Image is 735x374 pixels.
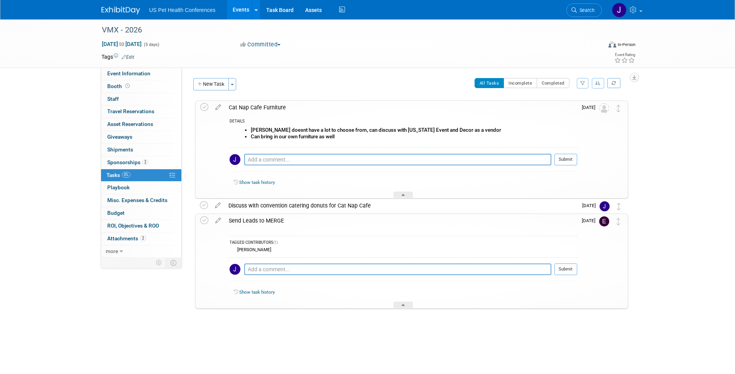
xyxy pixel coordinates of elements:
span: Search [577,7,595,13]
span: Playbook [107,184,130,190]
a: Show task history [239,180,275,185]
img: Jessica Ocampo [600,201,610,211]
a: more [101,245,181,258]
td: Personalize Event Tab Strip [152,258,166,268]
div: In-Person [617,42,635,48]
b: [PERSON_NAME] doesnt have a lot to choose from, can discuss with [US_STATE] Event and Decor as a ... [251,127,501,133]
button: Submit [554,263,577,275]
a: Search [566,3,602,17]
span: (1) [273,240,278,245]
a: Misc. Expenses & Credits [101,194,181,207]
span: [DATE] [582,203,600,208]
div: VMX - 2026 [99,23,590,37]
span: Booth not reserved yet [124,83,131,89]
span: 2 [142,159,148,165]
span: Staff [107,96,119,102]
span: Event Information [107,70,150,76]
button: Submit [554,154,577,165]
span: US Pet Health Conferences [149,7,216,13]
div: Cat Nap Cafe Furniture [225,101,577,114]
div: Send Leads to MERGE [225,214,577,227]
span: Giveaways [107,134,132,140]
a: Giveaways [101,131,181,143]
a: Staff [101,93,181,105]
button: New Task [193,78,229,90]
i: Move task [617,203,621,210]
img: Jessica Ocampo [230,154,240,165]
a: Tasks0% [101,169,181,182]
img: Jessica Ocampo [612,3,627,17]
span: Attachments [107,235,146,241]
span: 0% [122,172,130,178]
span: [DATE] [DATE] [101,41,142,48]
button: All Tasks [475,78,504,88]
td: Toggle Event Tabs [166,258,181,268]
i: Move task [617,105,620,112]
span: [DATE] [582,218,599,223]
a: Budget [101,207,181,219]
a: Show task history [239,289,275,295]
div: Event Rating [614,53,635,57]
div: TAGGED CONTRIBUTORS [230,240,577,246]
a: edit [211,217,225,224]
button: Committed [238,41,284,49]
img: Format-Inperson.png [608,41,616,48]
a: Asset Reservations [101,118,181,131]
img: Jessica Ocampo [230,264,240,275]
span: Budget [107,210,125,216]
span: Sponsorships [107,159,148,165]
a: Booth [101,80,181,93]
span: to [118,41,125,47]
span: ROI, Objectives & ROO [107,223,159,229]
span: Shipments [107,146,133,153]
div: DETAILS [230,119,577,125]
span: [DATE] [582,105,599,110]
img: Erika Plata [599,216,609,226]
a: Attachments2 [101,233,181,245]
span: more [106,248,118,254]
a: Refresh [607,78,620,88]
span: Travel Reservations [107,108,154,114]
div: Discuss with convention catering donuts for Cat Nap Cafe [225,199,578,212]
span: 2 [140,235,146,241]
img: ExhibitDay [101,7,140,14]
button: Completed [537,78,569,88]
span: Asset Reservations [107,121,153,127]
a: Edit [122,54,134,60]
a: Shipments [101,144,181,156]
div: Event Format [556,40,636,52]
a: edit [211,202,225,209]
img: Unassigned [599,103,609,113]
a: Travel Reservations [101,105,181,118]
a: Event Information [101,68,181,80]
b: Can bring in our own furniture as well [251,134,335,139]
div: [PERSON_NAME] [235,247,271,252]
span: Misc. Expenses & Credits [107,197,167,203]
button: Incomplete [504,78,537,88]
td: Tags [101,53,134,61]
a: Sponsorships2 [101,156,181,169]
span: Booth [107,83,131,89]
span: Tasks [106,172,130,178]
i: Move task [617,218,620,225]
a: ROI, Objectives & ROO [101,220,181,232]
a: Playbook [101,182,181,194]
a: edit [211,104,225,111]
span: (5 days) [143,42,159,47]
